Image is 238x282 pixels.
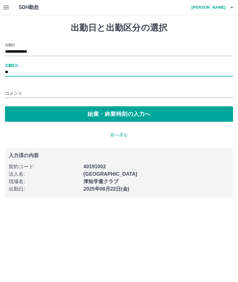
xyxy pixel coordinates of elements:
[83,186,129,192] b: 2025年08月22日(金)
[83,171,137,177] b: [GEOGRAPHIC_DATA]
[9,163,80,170] p: 契約コード :
[5,23,233,33] h1: 出勤日と出勤区分の選択
[5,106,233,122] button: 始業・終業時刻の入力へ
[5,132,233,138] p: 前へ戻る
[83,164,106,169] b: 40191002
[9,178,80,185] p: 現場名 :
[83,179,118,184] b: 津知学童クラブ
[5,42,15,47] label: 出勤日
[9,170,80,178] p: 法人名 :
[5,63,18,68] label: 出勤区分
[9,185,80,193] p: 出勤日 :
[9,153,229,158] p: 入力済の内容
